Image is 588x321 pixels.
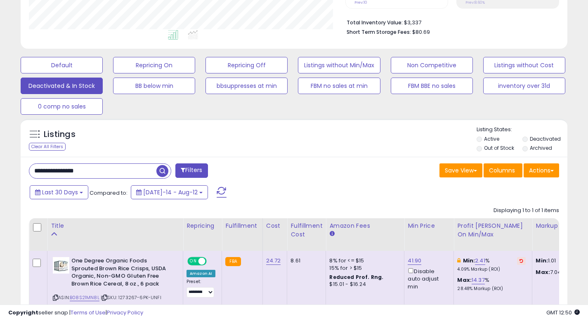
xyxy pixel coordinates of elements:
[290,222,322,239] div: Fulfillment Cost
[457,286,526,292] p: 28.48% Markup (ROI)
[391,78,473,94] button: FBM BBE no sales
[546,309,580,316] span: 2025-09-12 12:50 GMT
[187,222,218,230] div: Repricing
[21,98,103,115] button: 0 comp no sales
[347,28,411,35] b: Short Term Storage Fees:
[477,126,567,134] p: Listing States:
[205,258,219,265] span: OFF
[408,267,447,290] div: Disable auto adjust min
[188,258,198,265] span: ON
[536,257,548,264] strong: Min:
[21,57,103,73] button: Default
[266,257,281,265] a: 24.72
[494,207,559,215] div: Displaying 1 to 1 of 1 items
[408,222,450,230] div: Min Price
[329,274,383,281] b: Reduced Prof. Rng.
[457,276,526,292] div: %
[489,166,515,175] span: Columns
[187,270,215,277] div: Amazon AI
[329,230,334,238] small: Amazon Fees.
[107,309,143,316] a: Privacy Policy
[408,257,421,265] a: 41.90
[298,78,380,94] button: FBM no sales at min
[225,222,259,230] div: Fulfillment
[530,135,561,142] label: Deactivated
[484,163,522,177] button: Columns
[51,222,179,230] div: Title
[71,309,106,316] a: Terms of Use
[143,188,198,196] span: [DATE]-14 - Aug-12
[30,185,88,199] button: Last 30 Days
[42,188,78,196] span: Last 30 Days
[329,281,398,288] div: $15.01 - $16.24
[205,78,288,94] button: bbsuppresses at min
[29,143,66,151] div: Clear All Filters
[347,17,553,27] li: $3,337
[205,57,288,73] button: Repricing Off
[457,276,472,284] b: Max:
[391,57,473,73] button: Non Competitive
[90,189,128,197] span: Compared to:
[329,264,398,272] div: 15% for > $15
[21,78,103,94] button: Deactivated & In Stock
[484,144,514,151] label: Out of Stock
[187,279,215,297] div: Preset:
[524,163,559,177] button: Actions
[536,268,550,276] strong: Max:
[8,309,38,316] strong: Copyright
[101,294,161,301] span: | SKU: 1273267-6PK-UNFI
[530,144,552,151] label: Archived
[412,28,430,36] span: $80.69
[71,257,172,290] b: One Degree Organic Foods Sprouted Brown Rice Crisps, USDA Organic, Non-GMO Gluten Free Brown Rice...
[113,57,195,73] button: Repricing On
[457,222,529,239] div: Profit [PERSON_NAME] on Min/Max
[483,78,565,94] button: inventory over 31d
[175,163,208,178] button: Filters
[454,218,532,251] th: The percentage added to the cost of goods (COGS) that forms the calculator for Min & Max prices.
[475,257,485,265] a: 2.41
[439,163,482,177] button: Save View
[70,294,99,301] a: B08S21MN8L
[131,185,208,199] button: [DATE]-14 - Aug-12
[290,257,319,264] div: 8.61
[463,257,475,264] b: Min:
[329,222,401,230] div: Amazon Fees
[347,19,403,26] b: Total Inventory Value:
[484,135,499,142] label: Active
[472,276,485,284] a: 14.37
[225,257,241,266] small: FBA
[113,78,195,94] button: BB below min
[329,257,398,264] div: 8% for <= $15
[266,222,284,230] div: Cost
[53,257,69,274] img: 51dGnUa730L._SL40_.jpg
[8,309,143,317] div: seller snap | |
[298,57,380,73] button: Listings without Min/Max
[44,129,76,140] h5: Listings
[483,57,565,73] button: Listings without Cost
[457,267,526,272] p: 4.09% Markup (ROI)
[457,257,526,272] div: %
